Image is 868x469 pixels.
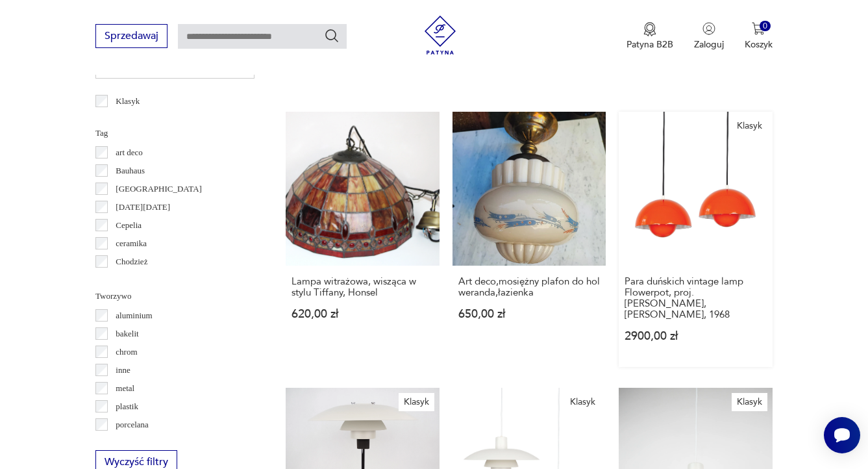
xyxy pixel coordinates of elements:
button: 0Koszyk [745,22,773,51]
a: Lampa witrażowa, wisząca w stylu Tiffany, HonselLampa witrażowa, wisząca w stylu Tiffany, Honsel6... [286,112,440,367]
p: metal [116,381,134,396]
p: inne [116,363,130,377]
p: 2900,00 zł [625,331,767,342]
p: porcelit [116,436,142,450]
img: Patyna - sklep z meblami i dekoracjami vintage [421,16,460,55]
p: bakelit [116,327,138,341]
p: [GEOGRAPHIC_DATA] [116,182,202,196]
p: ceramika [116,236,147,251]
p: 650,00 zł [458,309,601,320]
p: aluminium [116,309,152,323]
h3: Lampa witrażowa, wisząca w stylu Tiffany, Honsel [291,276,434,298]
p: Patyna B2B [626,38,673,51]
img: Ikonka użytkownika [702,22,715,35]
p: [DATE][DATE] [116,200,170,214]
p: chrom [116,345,137,359]
p: Zaloguj [694,38,724,51]
p: Chodzież [116,255,147,269]
p: Koszyk [745,38,773,51]
p: Tworzywo [95,289,254,303]
p: plastik [116,399,138,414]
p: art deco [116,146,143,160]
p: Ćmielów [116,273,147,287]
button: Patyna B2B [626,22,673,51]
button: Sprzedawaj [95,24,167,48]
h3: Para duńskich vintage lamp Flowerpot, proj. [PERSON_NAME], [PERSON_NAME], 1968 [625,276,767,320]
img: Ikona koszyka [752,22,765,35]
p: Tag [95,126,254,140]
p: Klasyk [116,94,140,108]
iframe: Smartsupp widget button [824,417,860,453]
button: Zaloguj [694,22,724,51]
p: 620,00 zł [291,309,434,320]
p: Cepelia [116,218,142,233]
img: Ikona medalu [643,22,656,36]
a: KlasykPara duńskich vintage lamp Flowerpot, proj. Verner Panton, Louis Poulsen, 1968Para duńskich... [619,112,773,367]
a: Sprzedawaj [95,32,167,42]
a: Art deco,mosiężny plafon do hol weranda,łazienkaArt deco,mosiężny plafon do hol weranda,łazienka6... [453,112,606,367]
h3: Art deco,mosiężny plafon do hol weranda,łazienka [458,276,601,298]
a: Ikona medaluPatyna B2B [626,22,673,51]
p: Bauhaus [116,164,145,178]
div: 0 [760,21,771,32]
p: porcelana [116,418,149,432]
button: Szukaj [324,28,340,44]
